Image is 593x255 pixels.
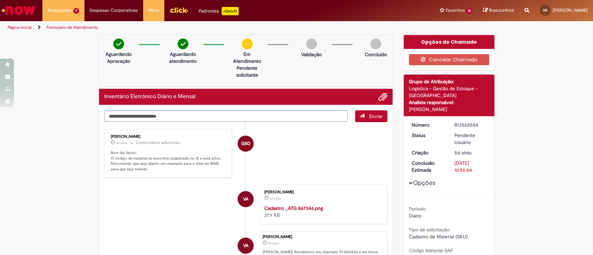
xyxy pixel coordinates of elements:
[73,8,79,14] span: 7
[238,238,254,254] div: Vanio Marques Almeida
[454,150,471,156] time: 25/09/2025 09:56:00
[406,132,449,139] dt: Status
[230,51,264,65] p: Em Atendimento
[241,135,250,152] span: GBD
[8,25,32,30] a: Página inicial
[47,25,98,30] a: Formulário de Atendimento
[306,39,317,49] img: img-circle-grey.png
[222,7,239,15] p: +GenAi
[148,7,159,14] span: More
[48,7,72,14] span: Requisições
[409,99,489,106] div: Analista responsável:
[111,150,227,172] p: Bom dia Vanio! O código de material se encontra cadastrado no IE e está ativo. Recomendo que seja...
[268,241,279,245] span: 5d atrás
[553,7,588,13] span: [PERSON_NAME]
[178,39,188,49] img: check-circle-green.png
[409,78,489,85] div: Grupo de Atribuição:
[264,190,380,194] div: [PERSON_NAME]
[166,51,200,65] p: Aguardando atendimento
[264,205,323,211] a: Cadastro _ATG 867346.png
[104,94,196,100] h2: Inventário Eletrônico Diário e Mensal Histórico de tíquete
[483,7,514,14] a: Rascunhos
[445,7,464,14] span: Favoritos
[454,121,487,128] div: R13565554
[466,8,473,14] span: 13
[238,191,254,207] div: Vanio Marques Almeida
[116,141,127,145] span: 4d atrás
[104,110,348,122] textarea: Digite sua mensagem aqui...
[409,54,489,65] button: Cancelar Chamado
[543,8,547,12] span: VA
[409,233,468,240] span: Cadastro de Material (SKU)
[136,140,180,146] small: Comentários adicionais
[90,7,138,14] span: Despesas Corporativas
[5,21,390,34] ul: Trilhas de página
[409,213,421,219] span: Diário
[406,160,449,173] dt: Conclusão Estimada
[270,196,281,201] time: 25/09/2025 09:55:57
[102,51,135,65] p: Aguardando Aprovação
[370,39,381,49] img: img-circle-grey.png
[111,135,227,139] div: [PERSON_NAME]
[409,227,450,233] b: Tipo de solicitação
[116,141,127,145] time: 26/09/2025 09:18:17
[1,3,36,17] img: ServiceNow
[170,5,188,15] img: click_logo_yellow_360x200.png
[301,51,322,58] p: Validação
[364,51,387,58] p: Concluído
[243,191,248,207] span: VA
[409,85,489,99] div: Logística - Gestão de Estoque - [GEOGRAPHIC_DATA]
[409,247,453,254] b: Código Material SAP
[454,132,487,146] div: Pendente Usuário
[406,149,449,156] dt: Criação
[355,110,387,122] button: Enviar
[489,7,514,14] span: Rascunhos
[199,7,239,15] div: Padroniza
[369,113,383,119] span: Enviar
[454,149,487,156] div: 25/09/2025 09:56:00
[238,136,254,152] div: Giovana Branco De Souza
[230,65,264,78] p: Pendente solicitante
[454,160,487,173] div: [DATE] 10:56:04
[406,121,449,128] dt: Número
[378,92,387,101] button: Adicionar anexos
[404,35,494,49] div: Opções do Chamado
[454,150,471,156] span: 5d atrás
[263,235,384,239] div: [PERSON_NAME]
[242,39,253,49] img: circle-minus.png
[270,196,281,201] span: 5d atrás
[268,241,279,245] time: 25/09/2025 09:56:00
[409,206,426,212] b: Período
[243,237,248,254] span: VA
[409,106,489,113] div: [PERSON_NAME]
[113,39,124,49] img: check-circle-green.png
[264,205,380,219] div: 27.9 KB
